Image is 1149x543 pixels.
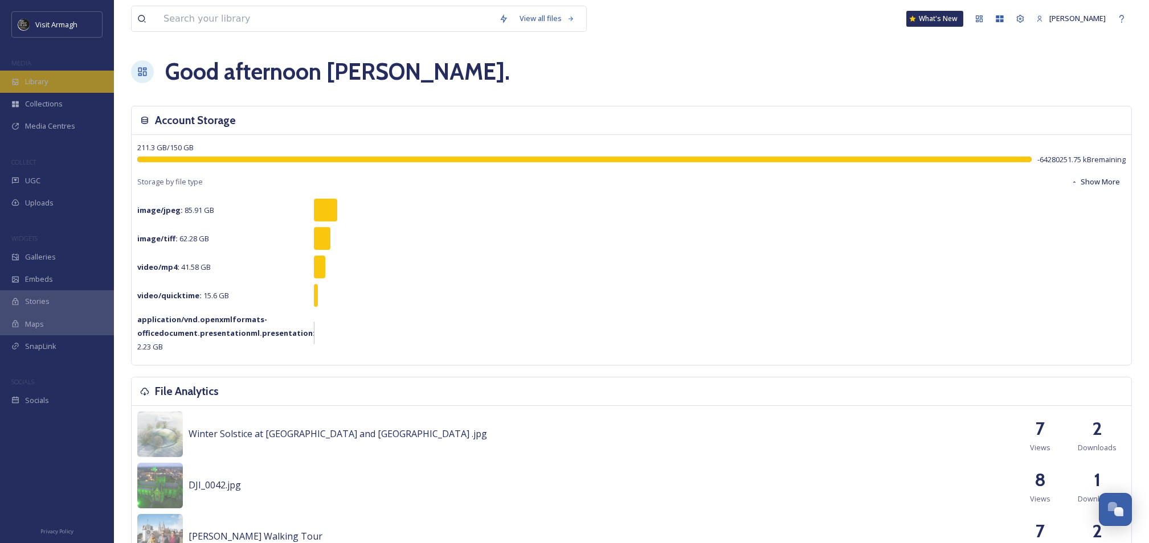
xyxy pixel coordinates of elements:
img: DJI_0042.jpg [137,463,183,508]
span: Media Centres [25,121,75,131]
input: Search your library [158,6,493,31]
span: Socials [25,395,49,406]
h2: 8 [1034,466,1046,493]
span: Views [1030,442,1050,453]
span: 85.91 GB [137,205,214,215]
span: Maps [25,319,44,330]
span: Storage by file type [137,176,203,187]
h3: File Analytics [155,383,219,400]
h3: Account Storage [155,112,236,129]
span: 62.28 GB [137,233,209,244]
span: COLLECT [11,158,36,166]
span: WIDGETS [11,234,38,242]
span: DJI_0042.jpg [189,479,241,491]
button: Show More [1065,171,1126,193]
a: Privacy Policy [40,524,73,537]
h1: Good afternoon [PERSON_NAME] . [165,55,510,89]
a: [PERSON_NAME] [1031,7,1111,30]
span: Embeds [25,274,53,285]
strong: image/jpeg : [137,205,183,215]
span: [PERSON_NAME] [1049,13,1106,23]
span: -64280251.75 kB remaining [1037,154,1126,165]
strong: video/quicktime : [137,290,202,301]
img: THE-FIRST-PLACE-VISIT-ARMAGH.COM-BLACK.jpg [18,19,30,30]
span: 2.23 GB [137,314,315,352]
span: Downloads [1078,442,1117,453]
strong: application/vnd.openxmlformats-officedocument.presentationml.presentation : [137,314,315,338]
span: Stories [25,296,50,307]
a: View all files [514,7,580,30]
span: Uploads [25,198,54,208]
h2: 1 [1094,466,1101,493]
span: UGC [25,175,40,186]
a: What's New [906,11,963,27]
span: Downloads [1078,493,1117,504]
button: Open Chat [1099,493,1132,526]
span: 15.6 GB [137,290,229,301]
span: Privacy Policy [40,528,73,535]
span: MEDIA [11,59,31,67]
strong: image/tiff : [137,233,178,244]
span: Views [1030,493,1050,504]
span: Collections [25,98,63,109]
h2: 2 [1092,415,1102,442]
span: SnapLink [25,341,56,352]
span: Visit Armagh [35,19,77,30]
span: Winter Solstice at [GEOGRAPHIC_DATA] and [GEOGRAPHIC_DATA] .jpg [189,427,487,440]
h2: 7 [1036,415,1045,442]
img: wsolstice.jpg [137,412,183,457]
strong: video/mp4 : [137,262,179,272]
span: [PERSON_NAME] Walking Tour [189,530,322,542]
span: 211.3 GB / 150 GB [137,142,194,153]
span: Galleries [25,252,56,262]
span: SOCIALS [11,377,34,386]
span: 41.58 GB [137,262,211,272]
span: Library [25,76,48,87]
